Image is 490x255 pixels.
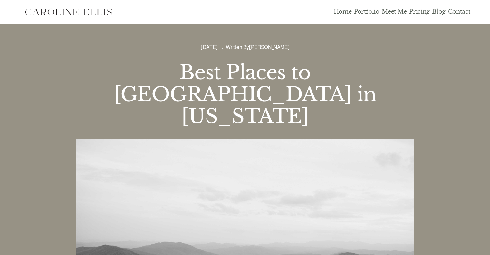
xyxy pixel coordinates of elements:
[20,4,118,20] img: Western North Carolina Faith Based Elopement Photographer
[334,8,352,16] a: Home
[382,8,407,16] a: Meet Me
[201,44,218,50] span: [DATE]
[409,8,430,16] a: Pricing
[226,44,290,51] div: Written By
[432,8,446,16] a: Blog
[448,8,471,16] a: Contact
[354,8,380,16] a: Portfolio
[249,44,290,50] a: [PERSON_NAME]
[76,62,414,127] h1: Best Places to [GEOGRAPHIC_DATA] in [US_STATE]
